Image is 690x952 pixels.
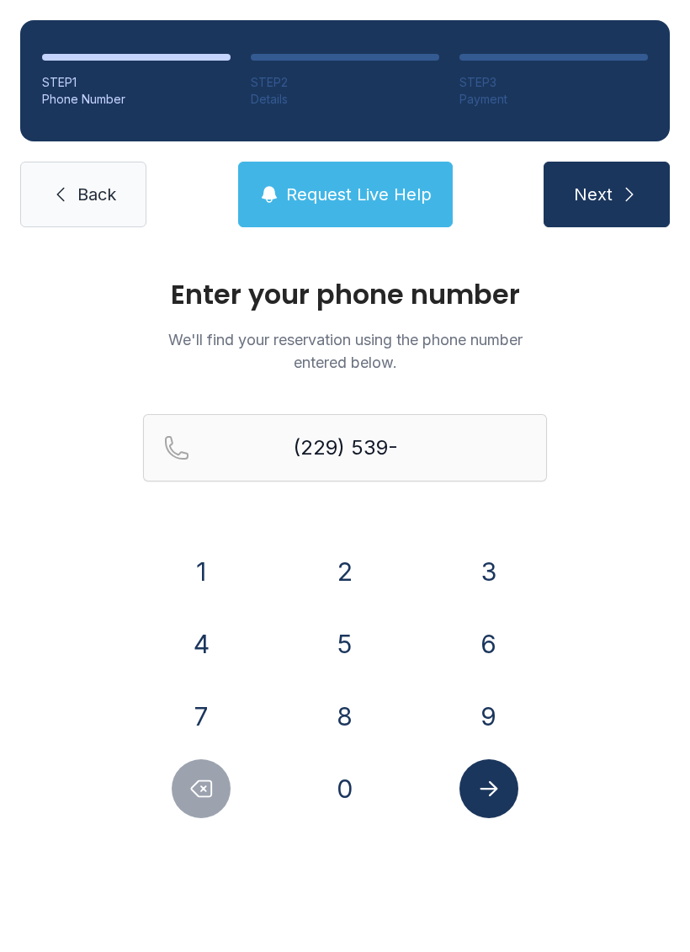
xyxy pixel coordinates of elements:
h1: Enter your phone number [143,281,547,308]
button: Submit lookup form [459,759,518,818]
input: Reservation phone number [143,414,547,481]
div: Payment [459,91,648,108]
button: 3 [459,542,518,601]
button: 2 [316,542,374,601]
div: STEP 3 [459,74,648,91]
p: We'll find your reservation using the phone number entered below. [143,328,547,374]
span: Next [574,183,613,206]
button: 6 [459,614,518,673]
div: Details [251,91,439,108]
span: Back [77,183,116,206]
button: 9 [459,687,518,746]
span: Request Live Help [286,183,432,206]
div: STEP 2 [251,74,439,91]
div: Phone Number [42,91,231,108]
div: STEP 1 [42,74,231,91]
button: 1 [172,542,231,601]
button: 0 [316,759,374,818]
button: 5 [316,614,374,673]
button: Delete number [172,759,231,818]
button: 4 [172,614,231,673]
button: 8 [316,687,374,746]
button: 7 [172,687,231,746]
